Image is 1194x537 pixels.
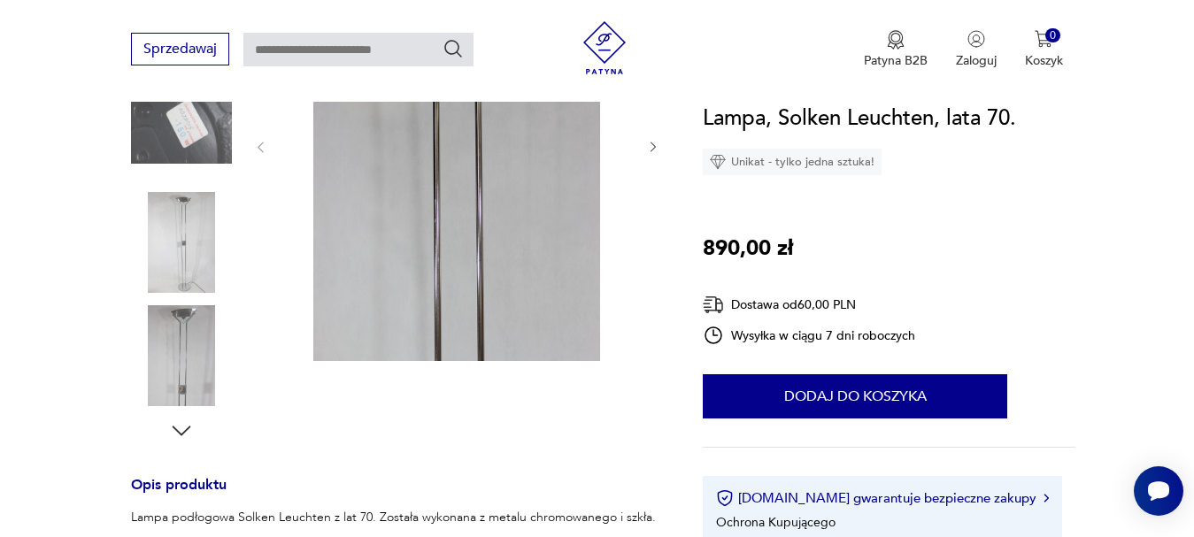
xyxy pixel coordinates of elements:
[703,294,724,316] img: Ikona dostawy
[443,38,464,59] button: Szukaj
[956,52,997,69] p: Zaloguj
[1045,28,1060,43] div: 0
[1035,30,1052,48] img: Ikona koszyka
[887,30,905,50] img: Ikona medalu
[716,514,836,531] li: Ochrona Kupującego
[131,192,232,293] img: Zdjęcie produktu Lampa, Solken Leuchten, lata 70.
[956,30,997,69] button: Zaloguj
[1134,466,1183,516] iframe: Smartsupp widget button
[131,479,660,509] h3: Opis produktu
[703,102,1016,135] h1: Lampa, Solken Leuchten, lata 70.
[131,33,229,65] button: Sprzedawaj
[710,154,726,170] img: Ikona diamentu
[131,44,229,57] a: Sprzedawaj
[1044,494,1049,502] img: Ikona strzałki w prawo
[131,80,232,180] img: Zdjęcie produktu Lampa, Solken Leuchten, lata 70.
[703,294,915,316] div: Dostawa od 60,00 PLN
[703,149,882,175] div: Unikat - tylko jedna sztuka!
[1025,52,1063,69] p: Koszyk
[578,21,631,74] img: Patyna - sklep z meblami i dekoracjami vintage
[703,232,793,265] p: 890,00 zł
[967,30,985,48] img: Ikonka użytkownika
[864,30,928,69] button: Patyna B2B
[703,374,1007,418] button: Dodaj do koszyka
[131,305,232,406] img: Zdjęcie produktu Lampa, Solken Leuchten, lata 70.
[864,30,928,69] a: Ikona medaluPatyna B2B
[716,489,734,507] img: Ikona certyfikatu
[716,489,1048,507] button: [DOMAIN_NAME] gwarantuje bezpieczne zakupy
[864,52,928,69] p: Patyna B2B
[703,325,915,346] div: Wysyłka w ciągu 7 dni roboczych
[131,509,656,526] p: Lampa podłogowa Solken Leuchten z lat 70. Została wykonana z metalu chromowanego i szkła.
[1025,30,1063,69] button: 0Koszyk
